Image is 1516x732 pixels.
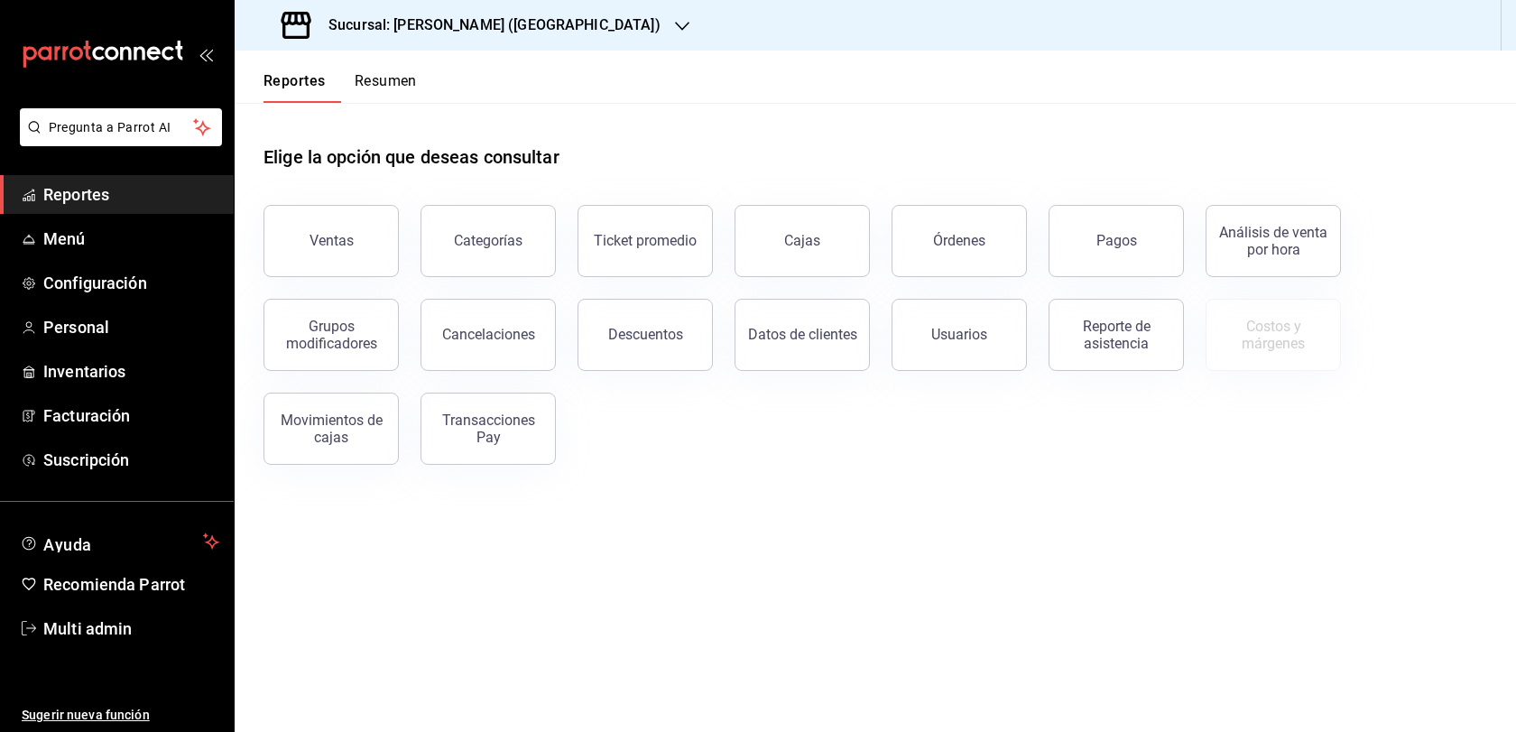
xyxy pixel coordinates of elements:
[432,412,544,446] div: Transacciones Pay
[22,706,219,725] span: Sugerir nueva función
[608,326,683,343] div: Descuentos
[442,326,535,343] div: Cancelaciones
[454,232,522,249] div: Categorías
[199,47,213,61] button: open_drawer_menu
[275,318,387,352] div: Grupos modificadores
[1049,205,1184,277] button: Pagos
[933,232,985,249] div: Órdenes
[594,232,697,249] div: Ticket promedio
[578,299,713,371] button: Descuentos
[49,118,194,137] span: Pregunta a Parrot AI
[748,326,857,343] div: Datos de clientes
[20,108,222,146] button: Pregunta a Parrot AI
[314,14,661,36] h3: Sucursal: [PERSON_NAME] ([GEOGRAPHIC_DATA])
[263,72,326,103] button: Reportes
[43,359,219,384] span: Inventarios
[578,205,713,277] button: Ticket promedio
[892,299,1027,371] button: Usuarios
[1206,299,1341,371] button: Contrata inventarios para ver este reporte
[263,299,399,371] button: Grupos modificadores
[931,326,987,343] div: Usuarios
[892,205,1027,277] button: Órdenes
[43,572,219,597] span: Recomienda Parrot
[263,205,399,277] button: Ventas
[784,232,820,249] div: Cajas
[43,616,219,641] span: Multi admin
[1060,318,1172,352] div: Reporte de asistencia
[735,205,870,277] button: Cajas
[1049,299,1184,371] button: Reporte de asistencia
[1217,224,1329,258] div: Análisis de venta por hora
[275,412,387,446] div: Movimientos de cajas
[1206,205,1341,277] button: Análisis de venta por hora
[13,131,222,150] a: Pregunta a Parrot AI
[310,232,354,249] div: Ventas
[263,393,399,465] button: Movimientos de cajas
[43,271,219,295] span: Configuración
[43,182,219,207] span: Reportes
[43,315,219,339] span: Personal
[263,144,559,171] h1: Elige la opción que deseas consultar
[1217,318,1329,352] div: Costos y márgenes
[421,299,556,371] button: Cancelaciones
[43,227,219,251] span: Menú
[735,299,870,371] button: Datos de clientes
[421,205,556,277] button: Categorías
[43,448,219,472] span: Suscripción
[355,72,417,103] button: Resumen
[43,403,219,428] span: Facturación
[421,393,556,465] button: Transacciones Pay
[43,531,196,552] span: Ayuda
[263,72,417,103] div: navigation tabs
[1096,232,1137,249] div: Pagos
